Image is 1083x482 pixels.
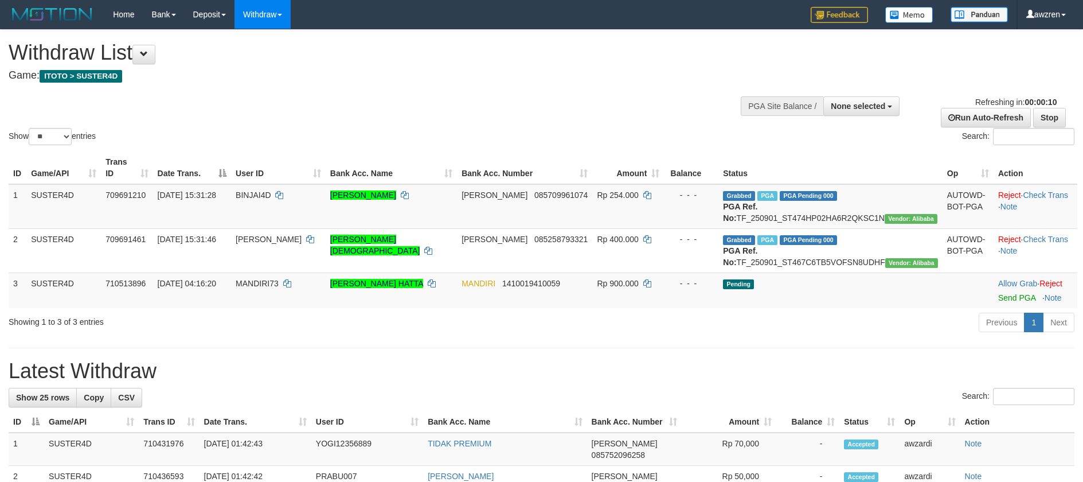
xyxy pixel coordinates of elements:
img: Feedback.jpg [811,7,868,23]
div: - - - [668,278,714,289]
td: 710431976 [139,433,199,466]
a: Next [1043,313,1074,332]
span: [PERSON_NAME] [592,439,658,448]
span: Copy 085258793321 to clipboard [534,235,588,244]
a: Copy [76,388,111,407]
span: Vendor URL: https://settle4.1velocity.biz [885,258,938,268]
div: - - - [668,189,714,201]
a: [PERSON_NAME] HATTA [330,279,423,288]
span: Vendor URL: https://settle4.1velocity.biz [885,214,937,224]
td: · · [994,184,1077,229]
span: MANDIRI [462,279,495,288]
span: [PERSON_NAME] [462,235,527,244]
th: User ID: activate to sort column ascending [231,151,326,184]
td: SUSTER4D [26,228,101,273]
a: Note [1045,293,1062,302]
span: [PERSON_NAME] [462,191,527,200]
th: Bank Acc. Number: activate to sort column ascending [587,411,682,433]
td: [DATE] 01:42:43 [200,433,311,466]
label: Show entries [9,128,96,145]
span: Accepted [844,472,878,482]
span: Rp 400.000 [597,235,638,244]
img: panduan.png [951,7,1008,22]
h1: Withdraw List [9,41,710,64]
a: Reject [998,191,1021,200]
span: PGA Pending [780,235,837,245]
span: CSV [118,393,135,402]
th: Date Trans.: activate to sort column descending [153,151,232,184]
input: Search: [993,128,1074,145]
label: Search: [962,388,1074,405]
th: Status [718,151,943,184]
b: PGA Ref. No: [723,202,757,223]
a: [PERSON_NAME] [330,191,396,200]
span: [DATE] 15:31:46 [158,235,216,244]
span: Rp 254.000 [597,191,638,200]
span: Copy 085752096258 to clipboard [592,450,645,460]
img: Button%20Memo.svg [885,7,933,23]
th: Bank Acc. Name: activate to sort column ascending [423,411,587,433]
td: SUSTER4D [26,184,101,229]
span: Grabbed [723,235,755,245]
td: 1 [9,433,44,466]
th: Trans ID: activate to sort column ascending [139,411,199,433]
a: Send PGA [998,293,1035,302]
a: Check Trans [1023,191,1068,200]
th: Action [994,151,1077,184]
td: 1 [9,184,26,229]
a: Note [1000,202,1018,211]
a: [PERSON_NAME][DEMOGRAPHIC_DATA] [330,235,420,255]
th: Amount: activate to sort column ascending [592,151,664,184]
select: Showentries [29,128,72,145]
td: 3 [9,273,26,308]
span: · [998,279,1039,288]
td: TF_250901_ST467C6TB5VOFSN8UDHF [718,228,943,273]
a: CSV [111,388,142,407]
div: PGA Site Balance / [741,96,823,116]
button: None selected [823,96,900,116]
td: AUTOWD-BOT-PGA [943,184,994,229]
span: BINJAI4D [236,191,271,200]
a: [PERSON_NAME] [428,472,494,481]
a: Show 25 rows [9,388,77,407]
span: Pending [723,279,754,289]
span: 710513896 [105,279,146,288]
img: MOTION_logo.png [9,6,96,23]
th: ID: activate to sort column descending [9,411,44,433]
td: SUSTER4D [44,433,139,466]
td: 2 [9,228,26,273]
td: SUSTER4D [26,273,101,308]
a: 1 [1024,313,1043,332]
span: [PERSON_NAME] [236,235,302,244]
label: Search: [962,128,1074,145]
td: YOGI12356889 [311,433,423,466]
td: · · [994,228,1077,273]
span: Copy [84,393,104,402]
td: · [994,273,1077,308]
h4: Game: [9,70,710,81]
th: Game/API: activate to sort column ascending [26,151,101,184]
span: 709691210 [105,191,146,200]
span: Marked by awztoto [757,235,777,245]
span: Refreshing in: [975,98,1057,107]
a: Reject [998,235,1021,244]
a: Check Trans [1023,235,1068,244]
span: Show 25 rows [16,393,69,402]
span: Accepted [844,440,878,449]
th: User ID: activate to sort column ascending [311,411,423,433]
th: Balance [664,151,718,184]
span: [DATE] 04:16:20 [158,279,216,288]
th: Trans ID: activate to sort column ascending [101,151,153,184]
a: Note [965,472,982,481]
input: Search: [993,388,1074,405]
span: [PERSON_NAME] [592,472,658,481]
th: Bank Acc. Name: activate to sort column ascending [326,151,457,184]
th: Op: activate to sort column ascending [943,151,994,184]
a: Note [965,439,982,448]
span: 709691461 [105,235,146,244]
th: Game/API: activate to sort column ascending [44,411,139,433]
th: Bank Acc. Number: activate to sort column ascending [457,151,592,184]
th: Status: activate to sort column ascending [839,411,900,433]
td: TF_250901_ST474HP02HA6R2QKSC1N [718,184,943,229]
span: ITOTO > SUSTER4D [40,70,122,83]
